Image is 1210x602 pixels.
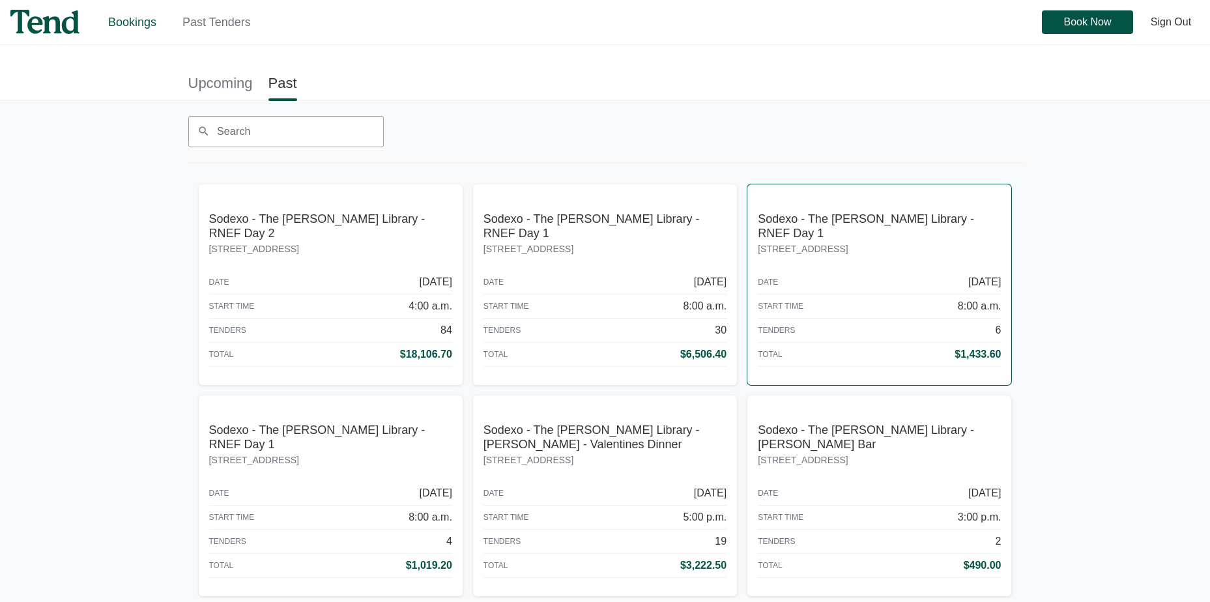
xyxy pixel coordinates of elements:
[694,485,727,501] div: [DATE]
[209,453,452,481] div: [STREET_ADDRESS]
[188,68,253,98] a: Upcoming
[473,395,737,596] a: Sodexo - The [PERSON_NAME] Library - [PERSON_NAME] - Valentines Dinner[STREET_ADDRESS]Date[DATE]S...
[209,212,425,240] abbr: Sodexo - The Ronald Reagan Library - RNEF Day 2
[1042,10,1133,34] button: Book Now
[409,509,452,525] div: 8:00 a.m.
[209,487,229,499] div: Date
[483,212,700,240] abbr: Sodexo - The Ronald Reagan Library - RNEF Day 1
[483,276,504,288] div: Date
[680,558,727,573] div: $3,222.50
[996,322,1001,338] div: 6
[419,485,452,501] div: [DATE]
[758,242,1001,270] div: [STREET_ADDRESS]
[683,509,727,525] div: 5:00 p.m.
[483,423,700,451] abbr: Sodexo - The Ronald Reagan Library - Reagan - Valentines Dinner
[483,300,529,312] div: Start Time
[209,242,452,270] div: [STREET_ADDRESS]
[758,423,974,451] abbr: Sodexo - The Ronald Reagan Library - Reagan - Valentine Bar
[440,322,452,338] div: 84
[209,324,246,336] div: Tenders
[419,274,452,290] div: [DATE]
[406,558,452,573] div: $1,019.20
[209,300,255,312] div: Start Time
[483,560,508,571] div: Total
[747,184,1011,385] a: Sodexo - The [PERSON_NAME] Library - RNEF Day 1[STREET_ADDRESS]Date[DATE]Start Time8:00 a.m.Tende...
[758,324,795,336] div: Tenders
[996,534,1001,549] div: 2
[209,423,425,451] abbr: Sodexo - The Ronald Reagan Library - RNEF Day 1
[715,534,727,549] div: 19
[758,511,803,523] div: Start Time
[483,536,521,547] div: Tenders
[199,395,463,596] a: Sodexo - The [PERSON_NAME] Library - RNEF Day 1[STREET_ADDRESS]Date[DATE]Start Time8:00 a.m.Tende...
[446,534,452,549] div: 4
[483,324,521,336] div: Tenders
[108,16,156,29] a: Bookings
[758,560,783,571] div: Total
[683,298,727,314] div: 8:00 a.m.
[209,349,234,360] div: Total
[209,511,255,523] div: Start Time
[694,274,727,290] div: [DATE]
[182,16,251,29] a: Past Tenders
[758,453,1001,481] div: [STREET_ADDRESS]
[209,276,229,288] div: Date
[483,349,508,360] div: Total
[758,487,778,499] div: Date
[400,347,452,362] div: $18,106.70
[955,347,1001,362] div: $1,433.60
[958,298,1001,314] div: 8:00 a.m.
[209,560,234,571] div: Total
[758,276,778,288] div: Date
[968,274,1001,290] div: [DATE]
[473,184,737,385] a: Sodexo - The [PERSON_NAME] Library - RNEF Day 1[STREET_ADDRESS]Date[DATE]Start Time8:00 a.m.Tende...
[758,536,795,547] div: Tenders
[968,485,1001,501] div: [DATE]
[758,300,803,312] div: Start Time
[680,347,727,362] div: $6,506.40
[758,349,783,360] div: Total
[747,395,1011,596] a: Sodexo - The [PERSON_NAME] Library - [PERSON_NAME] Bar[STREET_ADDRESS]Date[DATE]Start Time3:00 p....
[483,453,727,481] div: [STREET_ADDRESS]
[483,487,504,499] div: Date
[964,558,1001,573] div: $490.00
[209,536,246,547] div: Tenders
[958,509,1001,525] div: 3:00 p.m.
[715,322,727,338] div: 30
[483,242,727,270] div: [STREET_ADDRESS]
[1142,10,1200,34] button: Sign Out
[10,10,79,34] img: tend-logo.4d3a83578fb939362e0a58f12f1af3e6.svg
[199,184,463,385] a: Sodexo - The [PERSON_NAME] Library - RNEF Day 2[STREET_ADDRESS]Date[DATE]Start Time4:00 a.m.Tende...
[268,68,297,98] a: Past
[483,511,529,523] div: Start Time
[758,212,974,240] abbr: Sodexo - The Ronald Reagan Library - RNEF Day 1
[409,298,452,314] div: 4:00 a.m.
